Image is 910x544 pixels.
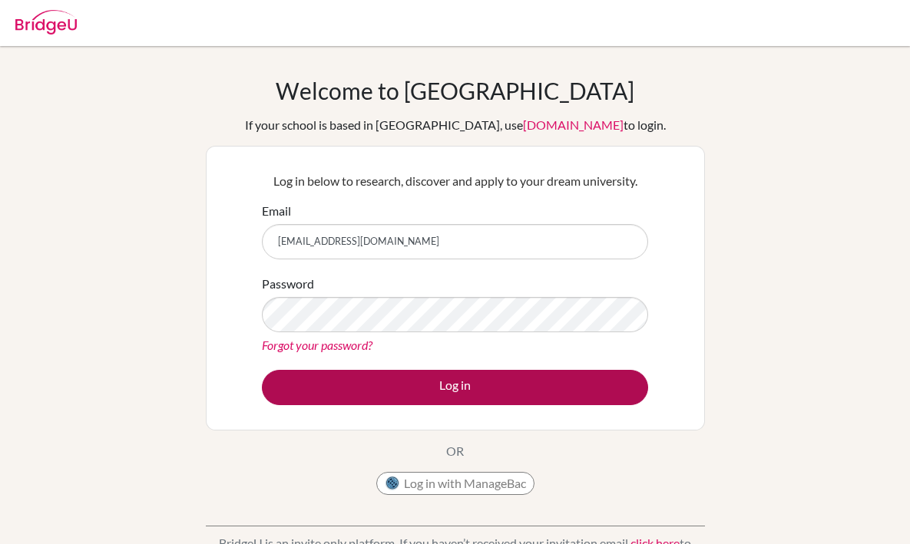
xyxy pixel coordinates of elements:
label: Email [262,202,291,220]
a: Forgot your password? [262,338,372,352]
button: Log in [262,370,648,405]
a: [DOMAIN_NAME] [523,117,624,132]
div: If your school is based in [GEOGRAPHIC_DATA], use to login. [245,116,666,134]
img: Bridge-U [15,10,77,35]
h1: Welcome to [GEOGRAPHIC_DATA] [276,77,634,104]
button: Log in with ManageBac [376,472,534,495]
p: Log in below to research, discover and apply to your dream university. [262,172,648,190]
p: OR [446,442,464,460]
label: Password [262,275,314,293]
